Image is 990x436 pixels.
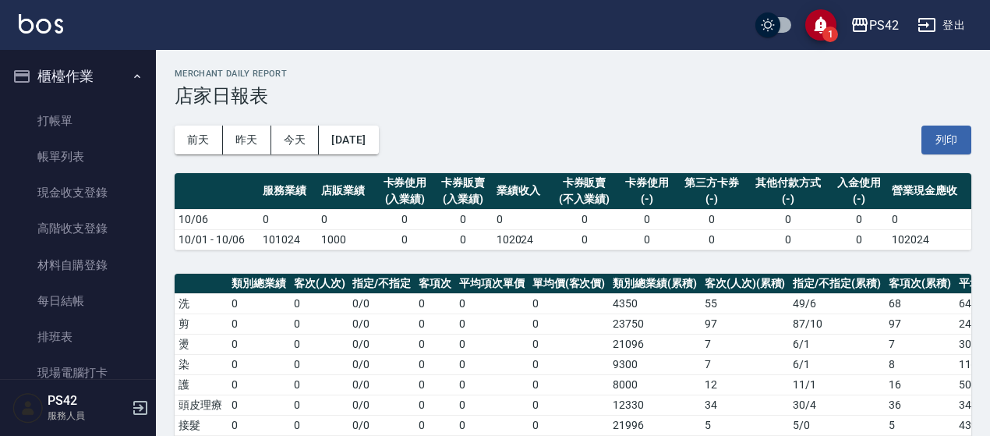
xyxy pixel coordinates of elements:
a: 現場電腦打卡 [6,355,150,391]
td: 燙 [175,334,228,354]
div: (入業績) [380,191,430,207]
td: 10/06 [175,209,259,229]
td: 8 [885,354,955,374]
td: 0 [529,334,610,354]
th: 平均項次單價 [455,274,529,294]
button: 今天 [271,126,320,154]
th: 類別總業績 [228,274,290,294]
td: 0 [415,293,455,314]
td: 接髮 [175,415,228,435]
td: 0 [830,209,889,229]
td: 0 [228,415,290,435]
td: 0 [618,229,677,250]
button: 櫃檯作業 [6,56,150,97]
td: 12330 [609,395,701,415]
td: 30 / 4 [789,395,885,415]
td: 0 [415,415,455,435]
div: (-) [751,191,826,207]
td: 0 [455,395,529,415]
div: (-) [834,191,885,207]
td: 8000 [609,374,701,395]
td: 4350 [609,293,701,314]
td: 97 [701,314,790,334]
td: 0 [317,209,376,229]
button: save [805,9,836,41]
th: 服務業績 [259,173,317,210]
h3: 店家日報表 [175,85,971,107]
a: 高階收支登錄 [6,211,150,246]
td: 染 [175,354,228,374]
a: 材料自購登錄 [6,247,150,283]
div: 卡券販賣 [438,175,489,191]
td: 6 / 1 [789,334,885,354]
div: PS42 [869,16,899,35]
a: 排班表 [6,319,150,355]
div: 入金使用 [834,175,885,191]
td: 0 / 0 [348,374,415,395]
td: 21996 [609,415,701,435]
td: 36 [885,395,955,415]
img: Logo [19,14,63,34]
td: 0 [747,209,830,229]
td: 0 [228,374,290,395]
td: 0 [676,229,747,250]
h5: PS42 [48,393,127,409]
button: 列印 [921,126,971,154]
td: 0 [376,209,434,229]
td: 0 [676,209,747,229]
td: 0 [228,334,290,354]
td: 0 / 0 [348,354,415,374]
td: 0 [228,395,290,415]
div: 卡券使用 [622,175,673,191]
td: 0 [550,209,617,229]
th: 店販業績 [317,173,376,210]
td: 0 / 0 [348,415,415,435]
td: 0 / 0 [348,314,415,334]
td: 0 [290,374,349,395]
td: 10/01 - 10/06 [175,229,259,250]
td: 34 [701,395,790,415]
th: 客次(人次) [290,274,349,294]
td: 0 [529,415,610,435]
div: (-) [680,191,743,207]
button: [DATE] [319,126,378,154]
h2: Merchant Daily Report [175,69,971,79]
td: 5 [701,415,790,435]
td: 0 [550,229,617,250]
th: 客次(人次)(累積) [701,274,790,294]
button: 昨天 [223,126,271,154]
td: 0 [455,415,529,435]
td: 0 [618,209,677,229]
td: 7 [701,334,790,354]
td: 12 [701,374,790,395]
td: 0 [529,395,610,415]
div: 其他付款方式 [751,175,826,191]
td: 頭皮理療 [175,395,228,415]
td: 0 / 0 [348,293,415,314]
a: 打帳單 [6,103,150,139]
td: 0 [830,229,889,250]
td: 0 [415,395,455,415]
td: 1000 [317,229,376,250]
td: 7 [885,334,955,354]
td: 16 [885,374,955,395]
table: a dense table [175,173,971,250]
td: 0 [455,314,529,334]
td: 101024 [259,229,317,250]
button: 前天 [175,126,223,154]
td: 102024 [888,229,971,250]
td: 0 [529,314,610,334]
th: 類別總業績(累積) [609,274,701,294]
td: 0 [455,293,529,314]
td: 97 [885,314,955,334]
span: 1 [822,27,838,42]
td: 護 [175,374,228,395]
td: 0 [747,229,830,250]
td: 0 [259,209,317,229]
th: 營業現金應收 [888,173,971,210]
td: 0 [434,229,493,250]
a: 現金收支登錄 [6,175,150,211]
td: 0 [888,209,971,229]
a: 帳單列表 [6,139,150,175]
a: 每日結帳 [6,283,150,319]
